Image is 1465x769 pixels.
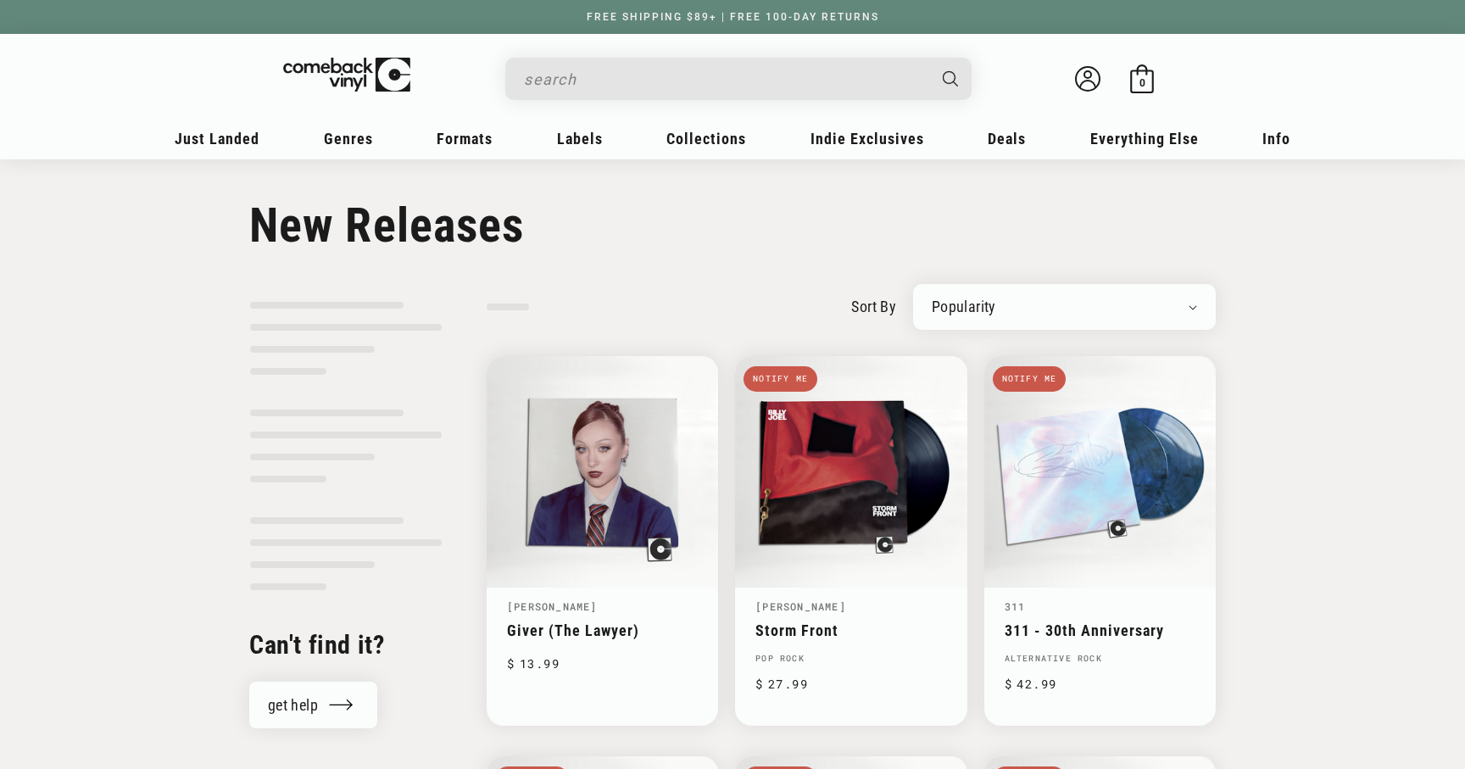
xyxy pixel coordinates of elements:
span: Just Landed [175,130,259,148]
a: 311 - 30th Anniversary [1005,621,1195,639]
a: 311 [1005,599,1026,613]
label: sort by [851,295,896,318]
span: Info [1262,130,1290,148]
a: FREE SHIPPING $89+ | FREE 100-DAY RETURNS [570,11,896,23]
span: Collections [666,130,746,148]
span: Indie Exclusives [810,130,924,148]
button: Search [928,58,974,100]
a: Storm Front [755,621,946,639]
a: [PERSON_NAME] [507,599,598,613]
h1: New Releases [249,198,1216,254]
span: 0 [1139,76,1145,89]
a: Giver (The Lawyer) [507,621,698,639]
a: [PERSON_NAME] [755,599,846,613]
span: Everything Else [1090,130,1199,148]
input: search [524,62,926,97]
a: get help [249,682,377,728]
span: Formats [437,130,493,148]
div: Search [505,58,972,100]
span: Genres [324,130,373,148]
span: Deals [988,130,1026,148]
h2: Can't find it? [249,628,443,661]
span: Labels [557,130,603,148]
